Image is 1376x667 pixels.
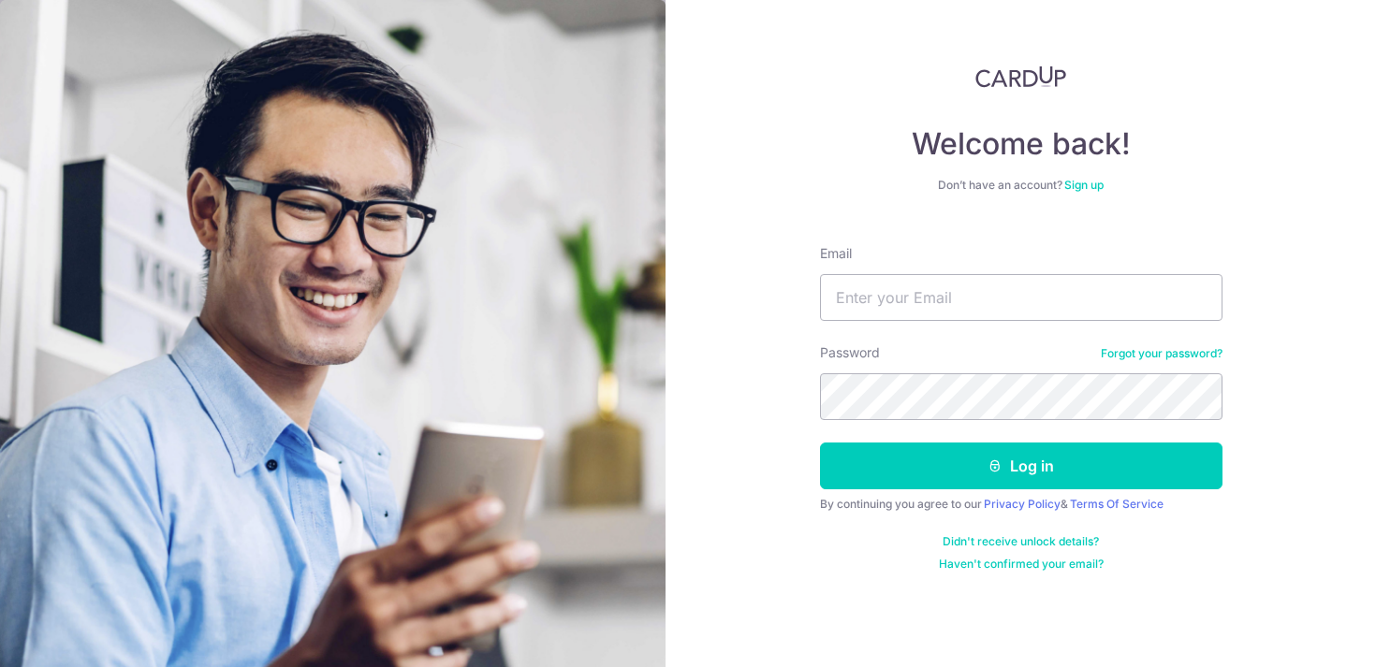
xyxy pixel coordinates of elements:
a: Forgot your password? [1101,346,1222,361]
a: Privacy Policy [984,497,1061,511]
a: Didn't receive unlock details? [943,534,1099,549]
input: Enter your Email [820,274,1222,321]
div: By continuing you agree to our & [820,497,1222,512]
img: CardUp Logo [975,65,1067,88]
label: Email [820,244,852,263]
label: Password [820,343,880,362]
a: Haven't confirmed your email? [939,557,1104,572]
div: Don’t have an account? [820,178,1222,193]
a: Terms Of Service [1070,497,1164,511]
h4: Welcome back! [820,125,1222,163]
a: Sign up [1064,178,1104,192]
button: Log in [820,442,1222,489]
